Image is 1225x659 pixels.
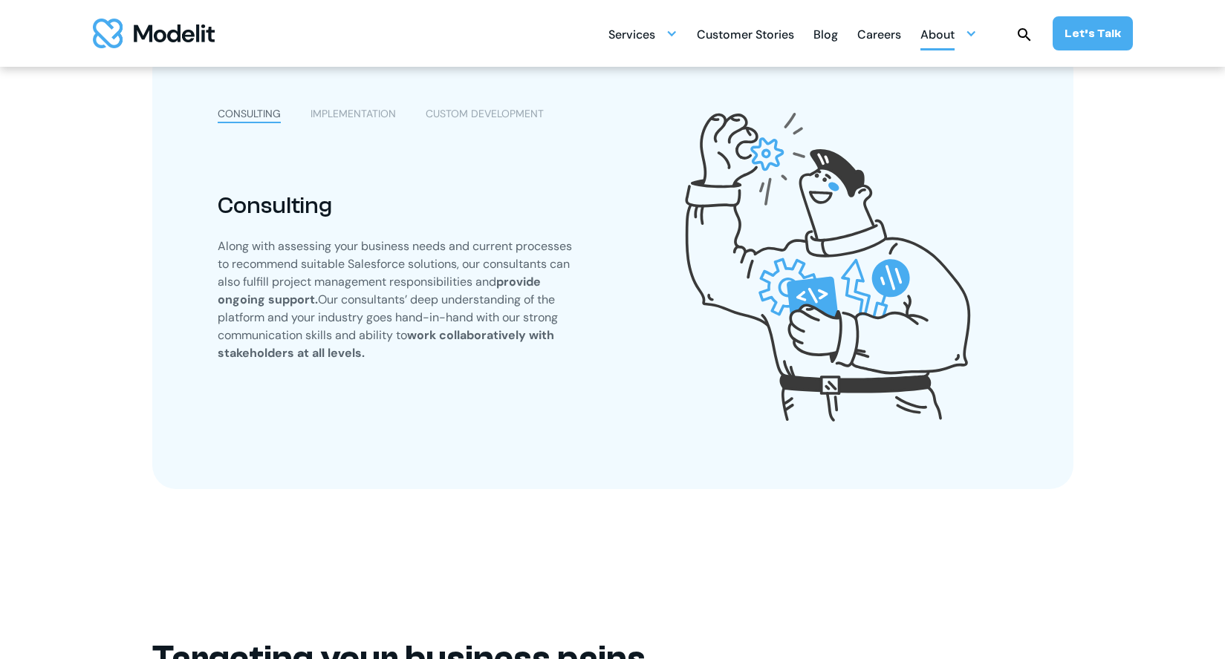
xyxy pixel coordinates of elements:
[857,19,901,48] a: Careers
[218,191,576,220] div: Consulting
[920,19,977,48] div: About
[1065,25,1121,42] div: Let’s Talk
[813,19,838,48] a: Blog
[697,22,794,50] div: Customer Stories
[426,106,544,122] div: CUSTOM DEVELOPMENT
[93,19,215,48] a: home
[1053,16,1133,50] a: Let’s Talk
[920,22,955,50] div: About
[311,106,396,122] div: IMPLEMENTATION
[697,19,794,48] a: Customer Stories
[218,106,281,122] div: CONSULTING
[857,22,901,50] div: Careers
[93,19,215,48] img: modelit logo
[813,22,838,50] div: Blog
[218,237,576,362] p: Along with assessing your business needs and current processes to recommend suitable Salesforce s...
[608,22,655,50] div: Services
[608,19,678,48] div: Services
